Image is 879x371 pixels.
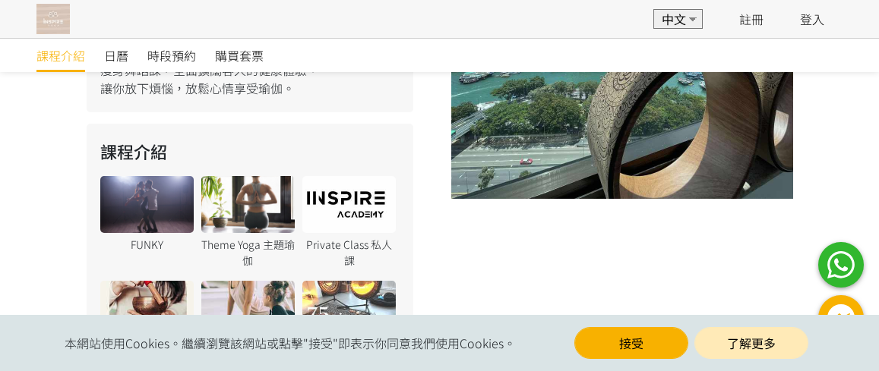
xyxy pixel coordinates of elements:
[215,46,264,64] span: 購買套票
[147,46,196,64] span: 時段預約
[104,46,128,64] span: 日曆
[100,237,194,253] div: FUNKY
[215,39,264,72] a: 購買套票
[574,327,688,359] button: 接受
[147,39,196,72] a: 時段預約
[65,334,516,352] span: 本網站使用Cookies。繼續瀏覽該網站或點擊"接受"即表示你同意我們使用Cookies。
[739,10,764,28] a: 註冊
[694,327,808,359] a: 了解更多
[201,237,295,269] div: Theme Yoga 主題瑜伽
[100,139,400,164] h2: 課程介紹
[302,237,396,269] div: Private Class 私人課
[36,39,85,72] a: 課程介紹
[104,39,128,72] a: 日曆
[36,46,85,64] span: 課程介紹
[800,10,824,28] a: 登入
[36,4,70,34] img: T57dtJh47iSJKDtQ57dN6xVUMYY2M0XQuGF02OI4.png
